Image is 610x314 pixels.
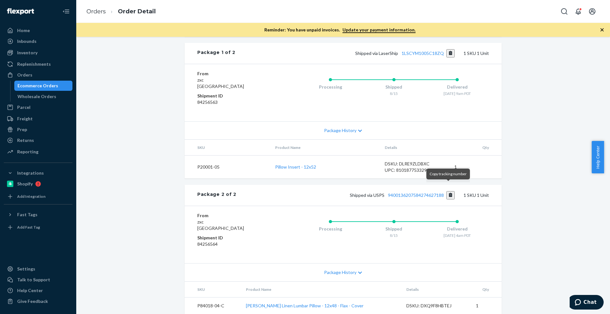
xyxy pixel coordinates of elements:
div: Inventory [17,50,37,56]
div: Wholesale Orders [17,93,56,100]
th: Details [380,140,450,156]
span: Package History [324,127,356,134]
div: DSKU: DXQ9F8HBTEJ [406,303,466,309]
dt: Shipment ID [197,93,273,99]
iframe: Opens a widget where you can chat to one of our agents [570,295,604,311]
button: Open notifications [572,5,585,18]
span: Package History [324,269,356,276]
div: Fast Tags [17,211,37,218]
div: Processing [299,226,362,232]
div: Reporting [17,149,38,155]
th: Qty [471,282,502,297]
div: Add Integration [17,194,45,199]
td: 1 [471,297,502,314]
a: Update your payment information. [342,27,416,33]
button: Copy tracking number [446,191,455,199]
a: 1LSCYM1005C18ZQ [402,50,444,56]
div: Package 1 of 2 [197,49,235,57]
div: Ecommerce Orders [17,83,58,89]
button: Open Search Box [558,5,571,18]
a: 9400136207584274627188 [388,192,444,198]
a: Freight [4,114,72,124]
div: 1 SKU 1 Unit [236,191,489,199]
div: Delivered [425,84,489,90]
div: Shipped [362,84,426,90]
dt: From [197,212,273,219]
a: Add Fast Tag [4,222,72,232]
div: Prep [17,126,27,133]
div: Give Feedback [17,298,48,304]
span: Copy tracking number [430,171,467,176]
div: [DATE] 4am PDT [425,233,489,238]
button: Close Navigation [60,5,72,18]
div: 1 SKU 1 Unit [235,49,489,57]
div: Replenishments [17,61,51,67]
a: Parcel [4,102,72,112]
span: zxc [GEOGRAPHIC_DATA] [197,77,244,89]
button: Copy tracking number [446,49,455,57]
button: Give Feedback [4,296,72,306]
span: Shipped via USPS [350,192,455,198]
div: Processing [299,84,362,90]
div: Talk to Support [17,277,50,283]
div: Settings [17,266,35,272]
span: Shipped via LaserShip [355,50,455,56]
th: SKU [185,282,241,297]
a: Orders [4,70,72,80]
div: Shipped [362,226,426,232]
a: Settings [4,264,72,274]
div: Package 2 of 2 [197,191,236,199]
a: Reporting [4,147,72,157]
td: P20001-05 [185,155,270,178]
div: Home [17,27,30,34]
th: Qty [449,140,502,156]
a: Shopify [4,179,72,189]
a: Prep [4,124,72,135]
dt: Shipment ID [197,235,273,241]
div: Delivered [425,226,489,232]
span: Help Center [592,141,604,173]
div: Add Fast Tag [17,224,40,230]
button: Talk to Support [4,275,72,285]
th: Details [401,282,471,297]
th: Product Name [270,140,379,156]
button: Integrations [4,168,72,178]
div: Freight [17,116,33,122]
ol: breadcrumbs [81,2,161,21]
th: SKU [185,140,270,156]
a: Orders [86,8,106,15]
div: DSKU: DLRE9ZLDBXC [385,161,444,167]
a: Order Detail [118,8,156,15]
dt: From [197,70,273,77]
div: UPC: 810187753329 [385,167,444,173]
a: Ecommerce Orders [14,81,73,91]
a: Home [4,25,72,36]
a: Help Center [4,285,72,296]
a: Replenishments [4,59,72,69]
div: 8/15 [362,233,426,238]
span: zxc [GEOGRAPHIC_DATA] [197,219,244,231]
dd: 84256564 [197,241,273,247]
a: Inbounds [4,36,72,46]
div: Integrations [17,170,44,176]
a: Add Integration [4,191,72,202]
th: Product Name [241,282,401,297]
button: Fast Tags [4,210,72,220]
div: Help Center [17,287,43,294]
a: Returns [4,135,72,145]
a: Inventory [4,48,72,58]
div: [DATE] 9am PDT [425,91,489,96]
div: Inbounds [17,38,37,44]
div: Shopify [17,181,33,187]
td: P84018-04-C [185,297,241,314]
p: Reminder: You have unpaid invoices. [264,27,416,33]
dd: 84256563 [197,99,273,105]
img: Flexport logo [7,8,34,15]
div: Parcel [17,104,30,110]
div: 8/15 [362,91,426,96]
div: Returns [17,137,34,144]
a: [PERSON_NAME] Linen Lumbar Pillow - 12x48 - Flax - Cover [246,303,363,308]
td: 1 [449,155,502,178]
a: Pillow Insert - 12x52 [275,164,316,170]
